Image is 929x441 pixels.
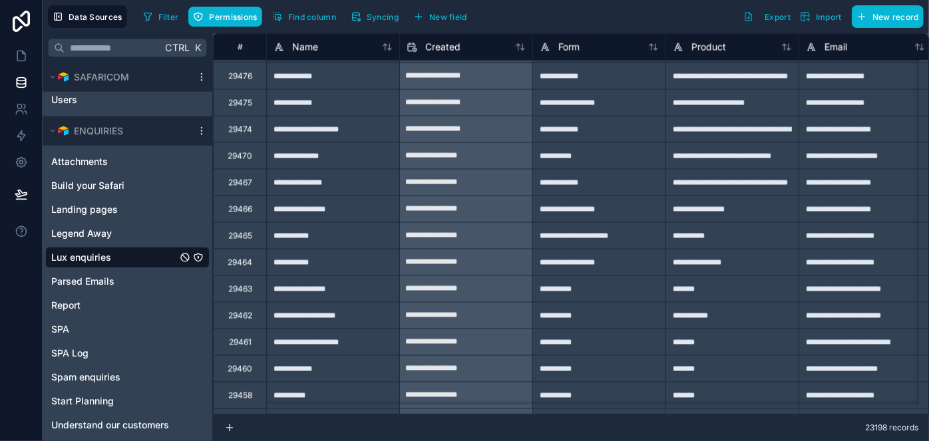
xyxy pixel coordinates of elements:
[188,7,267,27] a: Permissions
[872,12,919,22] span: New record
[691,41,726,54] span: Product
[409,7,472,27] button: New field
[228,124,252,135] div: 29474
[138,7,184,27] button: Filter
[228,204,252,215] div: 29466
[288,12,336,22] span: Find column
[846,5,924,28] a: New record
[228,390,252,401] div: 29458
[228,364,252,374] div: 29460
[69,12,122,22] span: Data Sources
[228,231,252,241] div: 29465
[228,151,252,162] div: 29470
[346,7,403,27] button: Syncing
[228,71,252,82] div: 29476
[558,41,580,54] span: Form
[228,257,252,268] div: 29464
[346,7,409,27] a: Syncing
[425,41,461,54] span: Created
[224,42,256,52] div: #
[816,12,842,22] span: Import
[229,337,252,348] div: 29461
[228,284,252,295] div: 29463
[429,12,467,22] span: New field
[739,5,795,28] button: Export
[795,5,846,28] button: Import
[292,41,318,54] span: Name
[193,43,202,53] span: K
[825,41,847,54] span: Email
[228,311,252,321] div: 29462
[158,12,179,22] span: Filter
[228,98,252,108] div: 29475
[852,5,924,28] button: New record
[268,7,341,27] button: Find column
[865,422,918,433] span: 23198 records
[209,12,257,22] span: Permissions
[765,12,791,22] span: Export
[188,7,262,27] button: Permissions
[48,5,127,28] button: Data Sources
[228,178,252,188] div: 29467
[367,12,399,22] span: Syncing
[164,39,191,56] span: Ctrl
